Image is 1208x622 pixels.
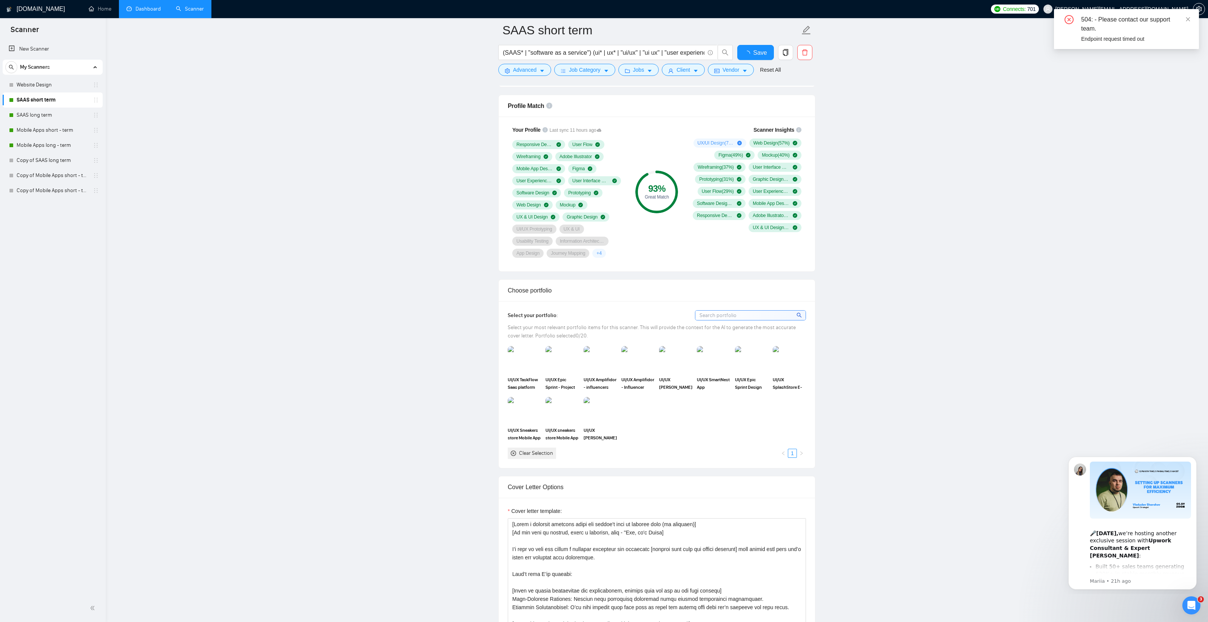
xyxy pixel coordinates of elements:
[699,176,733,182] span: Prototyping ( 31 %)
[659,346,692,373] img: portfolio thumbnail image
[1182,596,1200,614] iframe: Intercom live chat
[659,376,692,391] span: UI/UX [PERSON_NAME] App
[564,226,580,232] span: UX & UI
[668,68,673,74] span: user
[753,164,790,170] span: User Interface Design ( 34 %)
[559,154,592,160] span: Adobe Illustrator
[778,45,793,60] button: copy
[545,426,579,442] span: UI/UX sneakers store Mobile App
[550,127,602,134] span: Last sync 11 hours ago
[551,250,585,256] span: Journey Mapping
[560,238,604,244] span: Information Architecture
[516,154,541,160] span: Wireframing
[798,49,812,56] span: delete
[718,152,743,158] span: Figma ( 49 %)
[1065,15,1074,24] span: close-circle
[561,68,566,74] span: bars
[516,202,541,208] span: Web Design
[5,24,45,40] span: Scanner
[503,48,704,57] input: Search Freelance Jobs...
[618,64,659,76] button: folderJobscaret-down
[512,127,541,133] span: Your Profile
[511,451,516,456] span: close-circle
[797,45,812,60] button: delete
[753,225,790,231] span: UX & UI Design ( 11 %)
[737,165,741,169] span: check-circle
[508,507,562,515] label: Cover letter template:
[505,68,510,74] span: setting
[708,64,754,76] button: idcardVendorcaret-down
[1185,17,1191,22] span: close
[788,449,797,458] li: 1
[568,190,591,196] span: Prototyping
[788,449,797,457] a: 1
[697,212,734,219] span: Responsive Design ( 17 %)
[545,397,579,423] img: portfolio thumbnail image
[793,213,797,218] span: check-circle
[737,45,774,60] button: Save
[93,97,99,103] span: holder
[595,142,600,147] span: check-circle
[539,68,545,74] span: caret-down
[596,250,602,256] span: + 4
[625,68,630,74] span: folder
[753,140,790,146] span: Web Design ( 57 %)
[508,376,541,391] span: UI/UX TaskFlow Saas platform App
[735,376,768,391] span: UI/UX Epic Sprint Design Subscription SAAS App
[3,42,103,57] li: New Scanner
[17,92,88,108] a: SAAS short term
[93,82,99,88] span: holder
[544,154,548,159] span: check-circle
[498,64,551,76] button: settingAdvancedcaret-down
[737,189,741,194] span: check-circle
[793,165,797,169] span: check-circle
[799,451,804,456] span: right
[612,179,617,183] span: check-circle
[516,178,553,184] span: User Experience Design
[595,154,599,159] span: check-circle
[508,103,544,109] span: Profile Match
[621,346,655,373] img: portfolio thumbnail image
[516,238,549,244] span: Usability Testing
[5,61,17,73] button: search
[793,177,797,182] span: check-circle
[753,127,794,132] span: Scanner Insights
[556,142,561,147] span: check-circle
[753,176,790,182] span: Graphic Design ( 29 %)
[516,226,552,232] span: UI/UX Prototyping
[93,112,99,118] span: holder
[572,178,609,184] span: User Interface Design
[584,346,617,373] img: portfolio thumbnail image
[17,138,88,153] a: Mobile Apps long - term
[621,376,655,391] span: UI/UX Amplifidor - Influencer Marketing SAAS App
[744,51,753,57] span: loading
[578,203,583,207] span: check-circle
[1081,35,1190,43] div: Endpoint request timed out
[633,66,644,74] span: Jobs
[708,50,713,55] span: info-circle
[647,68,652,74] span: caret-down
[572,166,585,172] span: Figma
[695,311,806,320] input: Search portfolio
[519,449,553,457] div: Clear Selection
[697,346,730,373] img: portfolio thumbnail image
[773,346,806,373] img: portfolio thumbnail image
[508,280,806,301] div: Choose portfolio
[735,346,768,373] img: portfolio thumbnail image
[796,127,801,132] span: info-circle
[560,202,576,208] span: Mockup
[737,201,741,206] span: check-circle
[797,449,806,458] li: Next Page
[697,376,730,391] span: UI/UX SmartNest App
[93,172,99,179] span: holder
[1003,5,1026,13] span: Connects:
[20,60,50,75] span: My Scanners
[702,188,734,194] span: User Flow ( 29 %)
[594,191,598,195] span: check-circle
